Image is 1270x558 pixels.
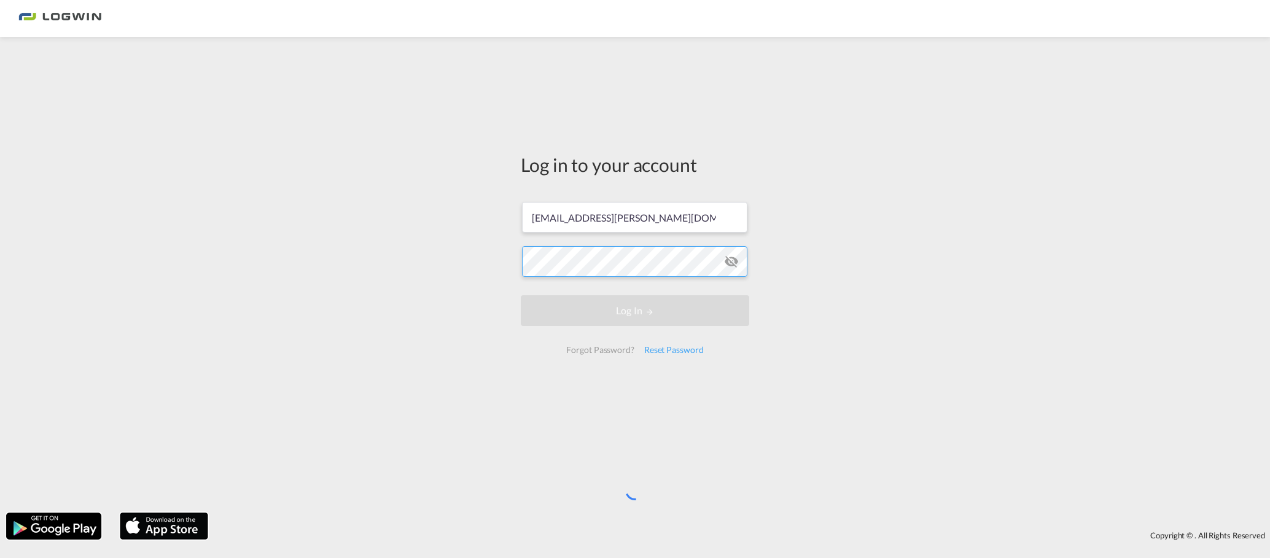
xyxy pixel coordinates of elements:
img: apple.png [119,511,209,541]
button: LOGIN [521,295,749,326]
img: google.png [5,511,103,541]
img: 2761ae10d95411efa20a1f5e0282d2d7.png [18,5,101,33]
div: Log in to your account [521,152,749,177]
div: Copyright © . All Rights Reserved [214,525,1270,546]
div: Reset Password [639,339,709,361]
md-icon: icon-eye-off [724,254,739,269]
div: Forgot Password? [561,339,639,361]
input: Enter email/phone number [522,202,747,233]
